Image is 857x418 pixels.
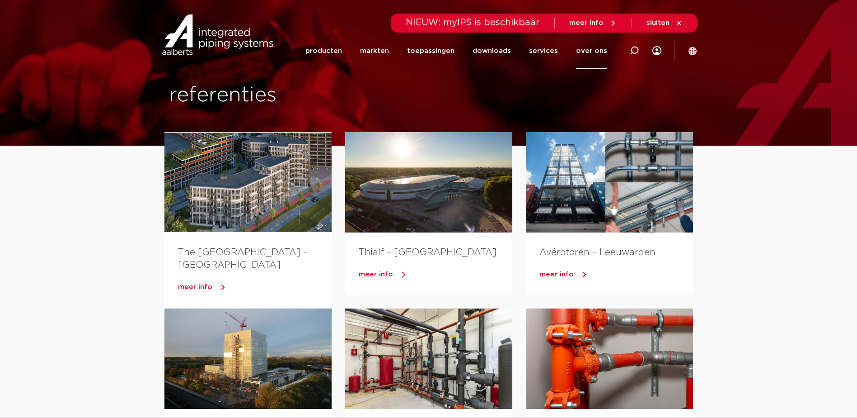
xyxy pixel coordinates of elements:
span: meer info [539,271,574,278]
a: producten [305,33,342,69]
span: meer info [359,271,393,278]
a: meer info [359,268,512,281]
a: Avérotoren – Leeuwarden [539,248,656,257]
div: my IPS [652,33,661,69]
a: services [529,33,558,69]
a: meer info [178,280,332,294]
a: The [GEOGRAPHIC_DATA] – [GEOGRAPHIC_DATA] [178,248,308,270]
span: NIEUW: myIPS is beschikbaar [406,18,540,27]
a: markten [360,33,389,69]
a: toepassingen [407,33,454,69]
a: over ons [576,33,607,69]
nav: Menu [305,33,607,69]
a: sluiten [646,19,683,27]
a: downloads [473,33,511,69]
span: sluiten [646,19,670,26]
h1: referenties [169,81,424,110]
a: meer info [569,19,617,27]
span: meer info [178,284,212,290]
span: meer info [569,19,604,26]
a: Thialf – [GEOGRAPHIC_DATA] [359,248,496,257]
a: meer info [539,268,693,281]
